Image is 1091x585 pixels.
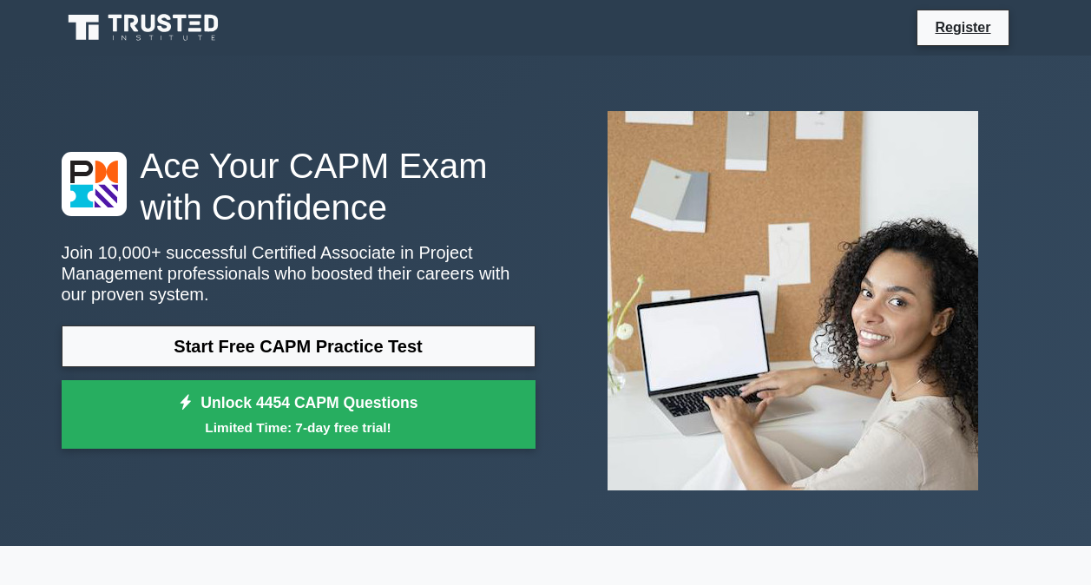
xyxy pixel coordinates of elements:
a: Register [924,16,1001,38]
a: Start Free CAPM Practice Test [62,325,536,367]
a: Unlock 4454 CAPM QuestionsLimited Time: 7-day free trial! [62,380,536,450]
p: Join 10,000+ successful Certified Associate in Project Management professionals who boosted their... [62,242,536,305]
h1: Ace Your CAPM Exam with Confidence [62,145,536,228]
small: Limited Time: 7-day free trial! [83,417,514,437]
